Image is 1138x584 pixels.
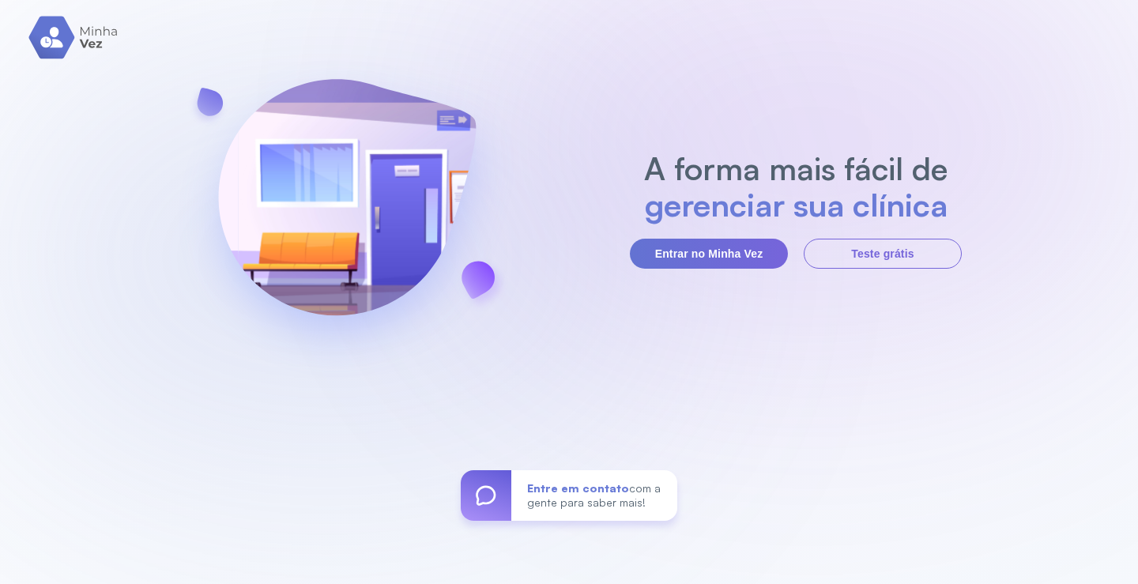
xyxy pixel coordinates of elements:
[461,470,677,521] a: Entre em contatocom a gente para saber mais!
[527,481,629,495] span: Entre em contato
[511,470,677,521] div: com a gente para saber mais!
[804,239,962,269] button: Teste grátis
[636,150,956,187] h2: A forma mais fácil de
[630,239,788,269] button: Entrar no Minha Vez
[28,16,119,59] img: logo.svg
[636,187,956,223] h2: gerenciar sua clínica
[176,37,518,381] img: banner-login.svg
